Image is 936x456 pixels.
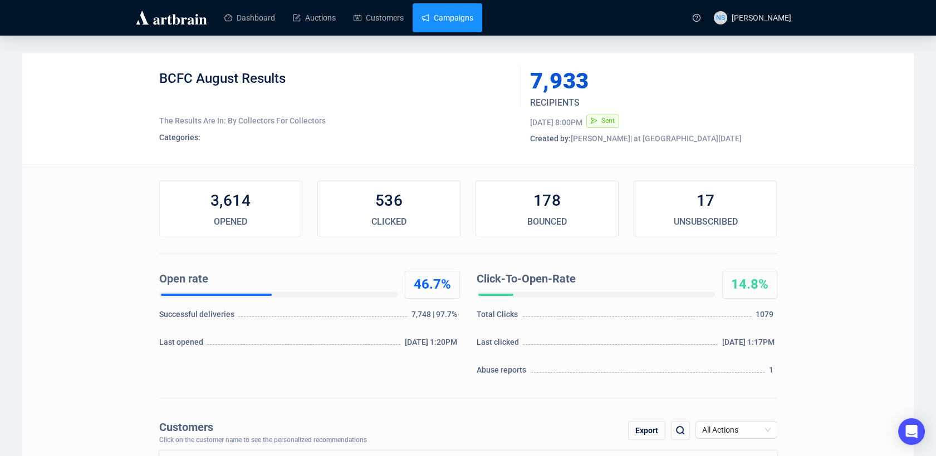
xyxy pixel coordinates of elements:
div: RECIPIENTS [530,96,735,110]
div: [DATE] 1:17PM [722,336,777,353]
div: UNSUBSCRIBED [634,215,776,229]
div: OPENED [160,215,302,229]
span: All Actions [702,422,771,438]
span: question-circle [693,14,700,22]
img: search.png [674,424,687,437]
span: Categories: [159,133,200,142]
img: logo [134,9,209,27]
span: Sent [601,117,615,125]
a: Auctions [293,3,336,32]
div: BCFC August Results [159,70,513,103]
div: 536 [318,190,460,212]
div: Total Clicks [477,309,521,325]
div: CLICKED [318,215,460,229]
div: Last opened [159,336,206,353]
div: 1 [769,364,777,381]
div: Successful deliveries [159,309,237,325]
div: The Results Are In: By Collectors For Collectors [159,115,513,126]
span: send [591,117,597,124]
div: 7,748 | 97.7% [411,309,459,325]
div: Export [628,421,665,440]
div: BOUNCED [476,215,618,229]
a: Campaigns [422,3,473,32]
span: [PERSON_NAME] [732,13,791,22]
div: 14.8% [723,276,777,294]
div: [DATE] 8:00PM [530,117,582,128]
a: Dashboard [224,3,275,32]
div: Abuse reports [477,364,530,381]
div: Open rate [159,271,393,288]
div: 46.7% [405,276,459,294]
span: Created by: [530,134,571,143]
div: Customers [159,421,367,434]
span: NS [716,12,725,23]
div: 7,933 [530,70,725,92]
div: 17 [634,190,776,212]
div: 1079 [756,309,777,325]
div: [PERSON_NAME] | at [GEOGRAPHIC_DATA][DATE] [530,133,777,144]
a: Customers [354,3,404,32]
div: Last clicked [477,336,522,353]
div: 3,614 [160,190,302,212]
div: 178 [476,190,618,212]
div: Click-To-Open-Rate [477,271,710,288]
div: Click on the customer name to see the personalized recommendations [159,437,367,444]
div: [DATE] 1:20PM [405,336,460,353]
div: Open Intercom Messenger [898,418,925,445]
